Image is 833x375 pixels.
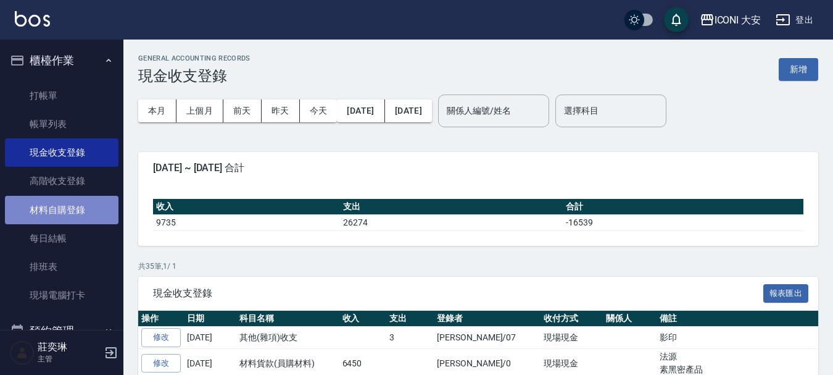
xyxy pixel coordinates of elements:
a: 修改 [141,354,181,373]
button: 新增 [779,58,818,81]
th: 日期 [184,311,236,327]
a: 現場電腦打卡 [5,281,118,310]
button: 櫃檯作業 [5,44,118,77]
a: 每日結帳 [5,224,118,253]
span: 現金收支登錄 [153,287,763,300]
th: 科目名稱 [236,311,339,327]
td: 其他(雜項)收支 [236,327,339,349]
a: 修改 [141,328,181,347]
button: 上個月 [176,99,223,122]
h5: 莊奕琳 [38,341,101,353]
button: ICONI 大安 [695,7,766,33]
td: [DATE] [184,327,236,349]
button: [DATE] [337,99,384,122]
th: 支出 [340,199,563,215]
th: 合計 [563,199,803,215]
h2: GENERAL ACCOUNTING RECORDS [138,54,251,62]
button: 預約管理 [5,315,118,347]
img: Person [10,340,35,365]
th: 支出 [386,311,434,327]
a: 排班表 [5,253,118,281]
h3: 現金收支登錄 [138,67,251,85]
a: 高階收支登錄 [5,167,118,195]
th: 登錄者 [434,311,541,327]
button: 報表匯出 [763,284,809,303]
p: 共 35 筆, 1 / 1 [138,261,818,272]
p: 主管 [38,353,101,364]
button: save [664,7,689,32]
td: 9735 [153,214,340,230]
td: [PERSON_NAME]/07 [434,327,541,349]
th: 收入 [339,311,387,327]
span: [DATE] ~ [DATE] 合計 [153,162,803,174]
a: 帳單列表 [5,110,118,138]
th: 收入 [153,199,340,215]
td: 現場現金 [541,327,603,349]
button: 前天 [223,99,262,122]
button: 昨天 [262,99,300,122]
td: -16539 [563,214,803,230]
a: 報表匯出 [763,287,809,298]
th: 收付方式 [541,311,603,327]
button: 本月 [138,99,176,122]
a: 材料自購登錄 [5,196,118,224]
th: 關係人 [603,311,657,327]
a: 新增 [779,63,818,75]
td: 3 [386,327,434,349]
a: 打帳單 [5,82,118,110]
button: 登出 [771,9,818,32]
button: [DATE] [385,99,432,122]
a: 現金收支登錄 [5,138,118,167]
img: Logo [15,11,50,27]
th: 操作 [138,311,184,327]
div: ICONI 大安 [715,12,761,28]
button: 今天 [300,99,338,122]
td: 26274 [340,214,563,230]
